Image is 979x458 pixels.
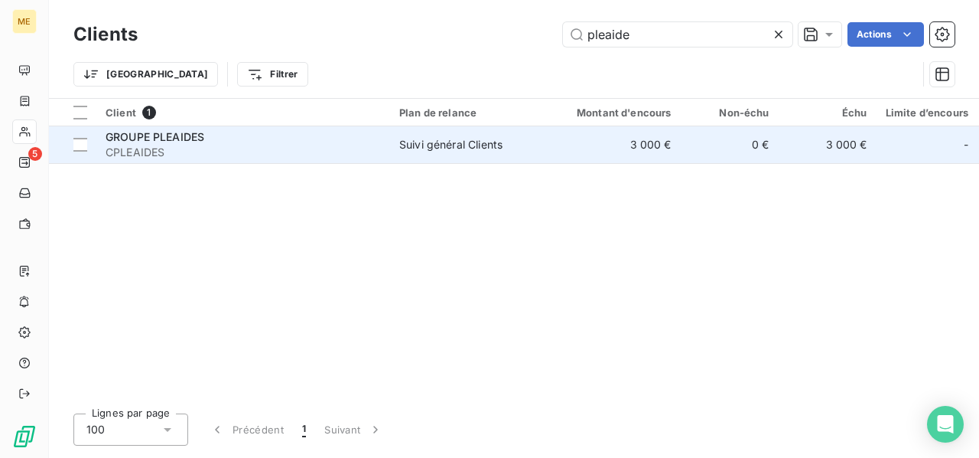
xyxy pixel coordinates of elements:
div: Non-échu [690,106,769,119]
td: 3 000 € [779,126,877,163]
button: [GEOGRAPHIC_DATA] [73,62,218,87]
button: 1 [293,414,315,446]
div: Échu [788,106,867,119]
div: ME [12,9,37,34]
div: Open Intercom Messenger [927,406,964,443]
span: GROUPE PLEAIDES [106,130,204,143]
span: 1 [302,422,306,437]
td: 3 000 € [549,126,681,163]
button: Filtrer [237,62,307,87]
h3: Clients [73,21,138,48]
button: Actions [847,22,924,47]
span: 5 [28,147,42,161]
button: Précédent [200,414,293,446]
span: Client [106,106,136,119]
span: 100 [86,422,105,437]
span: 1 [142,106,156,119]
span: CPLEAIDES [106,145,381,160]
button: Suivant [315,414,392,446]
div: Montant d'encours [558,106,672,119]
div: Plan de relance [399,106,540,119]
img: Logo LeanPay [12,424,37,449]
div: Limite d’encours [886,106,968,119]
input: Rechercher [563,22,792,47]
span: - [964,137,968,152]
div: Suivi général Clients [399,137,503,152]
td: 0 € [681,126,779,163]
